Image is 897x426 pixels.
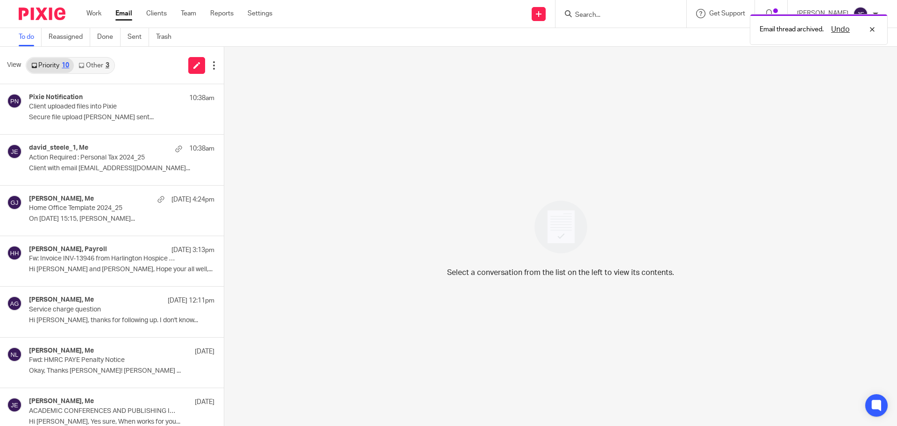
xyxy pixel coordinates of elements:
[29,418,214,426] p: Hi [PERSON_NAME], Yes sure, When works for you...
[29,94,83,101] h4: Pixie Notification
[210,9,234,18] a: Reports
[29,367,214,375] p: Okay, Thanks [PERSON_NAME]! [PERSON_NAME] ...
[171,195,214,204] p: [DATE] 4:24pm
[74,58,114,73] a: Other3
[195,397,214,407] p: [DATE]
[29,103,178,111] p: Client uploaded files into Pixie
[29,317,214,325] p: Hi [PERSON_NAME], thanks for following up. I don't know...
[29,347,94,355] h4: [PERSON_NAME], Me
[29,356,178,364] p: Fwd: HMRC PAYE Penalty Notice
[29,407,178,415] p: ACADEMIC CONFERENCES AND PUBLISHING INTERNATIONAL LTD - Inform Direct Set Up
[760,25,824,34] p: Email thread archived.
[447,267,674,278] p: Select a conversation from the list on the left to view its contents.
[29,114,214,122] p: Secure file upload [PERSON_NAME] sent...
[146,9,167,18] a: Clients
[29,204,178,212] p: Home Office Template 2024_25
[853,7,868,22] img: svg%3E
[115,9,132,18] a: Email
[29,266,214,274] p: Hi [PERSON_NAME] and [PERSON_NAME], Hope your all well,...
[171,245,214,255] p: [DATE] 3:13pm
[181,9,196,18] a: Team
[29,195,94,203] h4: [PERSON_NAME], Me
[29,306,178,314] p: Service charge question
[29,397,94,405] h4: [PERSON_NAME], Me
[7,397,22,412] img: svg%3E
[106,62,109,69] div: 3
[189,94,214,103] p: 10:38am
[97,28,121,46] a: Done
[828,24,853,35] button: Undo
[62,62,69,69] div: 10
[29,165,214,173] p: Client with email [EMAIL_ADDRESS][DOMAIN_NAME]...
[29,255,178,263] p: Fw: Invoice INV-13946 from Harlington Hospice Association Ltd for [PERSON_NAME]
[86,9,101,18] a: Work
[27,58,74,73] a: Priority10
[7,94,22,108] img: svg%3E
[7,195,22,210] img: svg%3E
[29,215,214,223] p: On [DATE] 15:15, [PERSON_NAME]...
[128,28,149,46] a: Sent
[7,144,22,159] img: svg%3E
[49,28,90,46] a: Reassigned
[29,245,107,253] h4: [PERSON_NAME], Payroll
[7,245,22,260] img: svg%3E
[156,28,178,46] a: Trash
[7,60,21,70] span: View
[29,154,178,162] p: Action Required : Personal Tax 2024_25
[248,9,272,18] a: Settings
[7,296,22,311] img: svg%3E
[7,347,22,362] img: svg%3E
[19,7,65,20] img: Pixie
[189,144,214,153] p: 10:38am
[528,195,593,260] img: image
[29,296,94,304] h4: [PERSON_NAME], Me
[29,144,88,152] h4: david_steele_1, Me
[195,347,214,356] p: [DATE]
[168,296,214,305] p: [DATE] 12:11pm
[19,28,42,46] a: To do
